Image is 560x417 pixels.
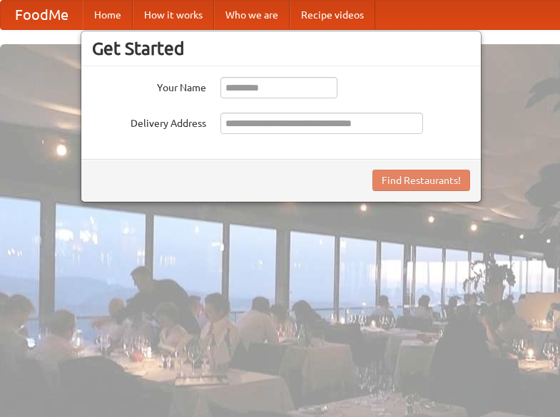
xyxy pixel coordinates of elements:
[92,38,470,59] h3: Get Started
[92,77,206,95] label: Your Name
[214,1,290,29] a: Who we are
[290,1,375,29] a: Recipe videos
[83,1,133,29] a: Home
[133,1,214,29] a: How it works
[1,1,83,29] a: FoodMe
[372,170,470,191] button: Find Restaurants!
[92,113,206,130] label: Delivery Address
